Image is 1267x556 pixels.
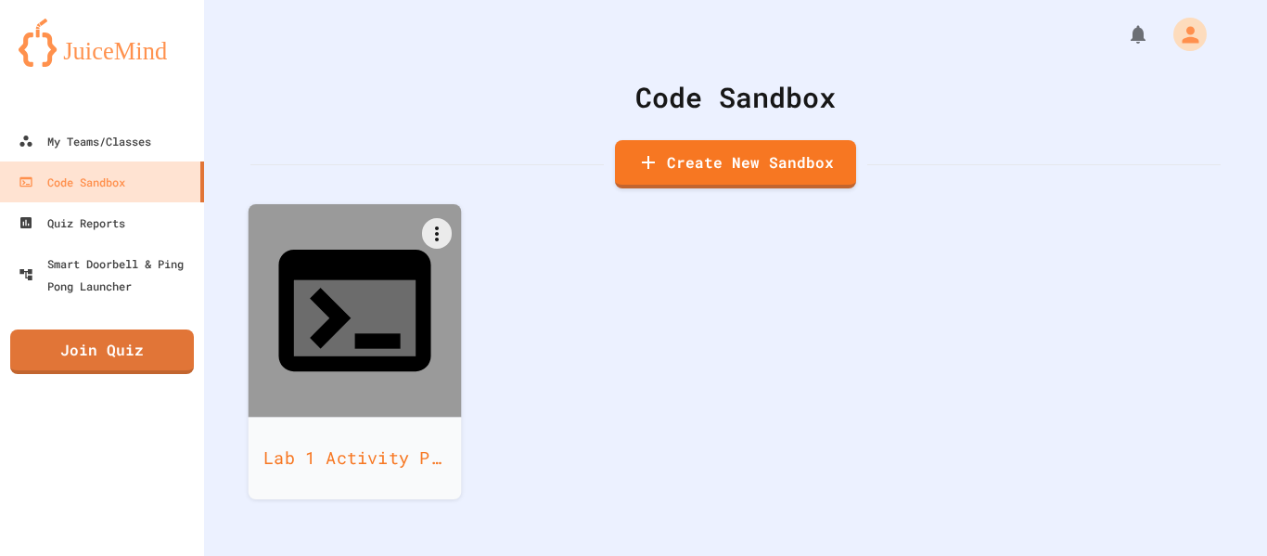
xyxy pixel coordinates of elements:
[19,171,125,193] div: Code Sandbox
[1154,13,1211,56] div: My Account
[250,76,1221,118] div: Code Sandbox
[19,19,186,67] img: logo-orange.svg
[1093,19,1154,50] div: My Notifications
[19,130,151,152] div: My Teams/Classes
[19,212,125,234] div: Quiz Reports
[249,417,462,499] div: Lab 1 Activity Python
[249,204,462,499] a: Lab 1 Activity Python
[19,252,197,297] div: Smart Doorbell & Ping Pong Launcher
[10,330,194,374] a: Join Quiz
[615,140,856,188] a: Create New Sandbox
